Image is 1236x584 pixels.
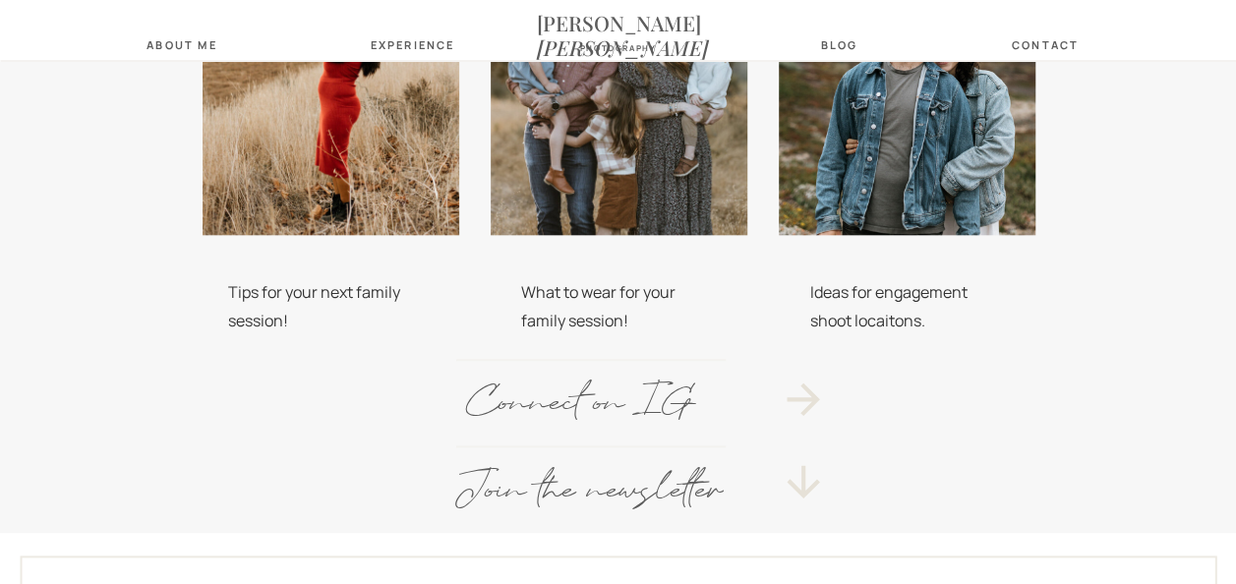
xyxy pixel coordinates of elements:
[142,38,223,51] a: about Me
[456,465,726,521] span: Join the newsletter
[569,43,668,56] a: photography
[371,38,448,51] a: Experience
[1007,38,1085,51] a: contact
[429,379,737,432] a: Connect on IG
[810,278,1009,323] a: Ideas for engagement shoot locaitons.
[537,11,700,33] a: [PERSON_NAME][PERSON_NAME]
[466,378,699,434] span: Connect on IG
[810,38,869,51] a: blog
[537,11,700,33] nav: [PERSON_NAME]
[228,278,439,323] a: Tips for your next family session!
[521,278,720,323] a: What to wear for your family session!
[537,33,709,61] i: [PERSON_NAME]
